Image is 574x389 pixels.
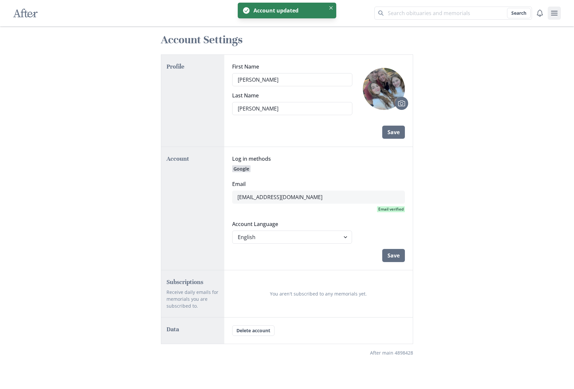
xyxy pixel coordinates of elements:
[161,349,413,356] p: After main 4898428
[395,97,408,110] button: Upload photo
[507,8,531,18] button: Search
[232,180,401,188] label: Email
[232,92,349,99] label: Last Name
[232,155,401,163] p: Log in methods
[232,325,275,336] button: Delete account
[166,278,219,286] h2: Subscriptions
[166,63,219,71] h2: Profile
[548,7,561,20] button: user menu
[254,7,323,14] div: Account updated
[377,206,405,212] span: Email verified
[166,325,219,333] h2: Data
[232,220,348,228] label: Account Language
[382,249,405,262] button: Save
[232,165,251,172] span: Google
[374,7,532,20] input: Search term
[533,7,546,20] button: Notifications
[232,63,349,71] label: First Name
[161,33,413,47] h1: Account Settings
[270,290,367,297] p: You aren't subscribed to any memorials yet.
[327,4,335,12] button: Close
[166,289,219,309] p: Receive daily emails for memorials you are subscribed to.
[166,155,219,163] h2: Account
[382,126,405,139] button: Save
